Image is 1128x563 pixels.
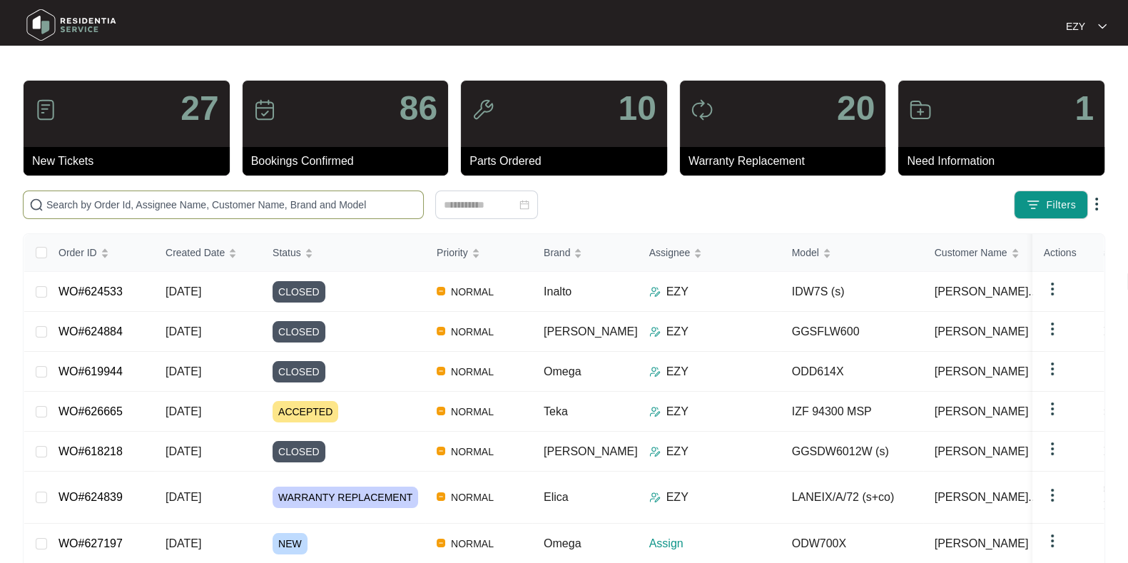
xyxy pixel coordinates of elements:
span: NORMAL [445,443,499,460]
a: WO#624839 [59,491,123,503]
th: Order ID [47,234,154,272]
p: EZY [666,323,689,340]
span: [DATE] [166,325,201,338]
p: 27 [181,91,218,126]
img: icon [34,98,57,121]
td: GGSDW6012W (s) [781,432,923,472]
span: ACCEPTED [273,401,338,422]
span: Model [792,245,819,260]
span: [PERSON_NAME] [544,445,638,457]
img: icon [472,98,494,121]
img: Assigner Icon [649,286,661,298]
span: CLOSED [273,441,325,462]
span: NORMAL [445,535,499,552]
span: CLOSED [273,321,325,343]
a: WO#624884 [59,325,123,338]
img: Vercel Logo [437,287,445,295]
img: Assigner Icon [649,366,661,377]
img: icon [909,98,932,121]
span: NORMAL [445,323,499,340]
p: 1 [1074,91,1094,126]
p: Need Information [907,153,1104,170]
img: dropdown arrow [1088,196,1105,213]
p: 86 [400,91,437,126]
img: icon [253,98,276,121]
input: Search by Order Id, Assignee Name, Customer Name, Brand and Model [46,197,417,213]
img: filter icon [1026,198,1040,212]
a: WO#624533 [59,285,123,298]
span: CLOSED [273,361,325,382]
span: Teka [544,405,568,417]
span: Assignee [649,245,691,260]
th: Assignee [638,234,781,272]
span: [DATE] [166,491,201,503]
img: Assigner Icon [649,326,661,338]
span: NORMAL [445,283,499,300]
td: IZF 94300 MSP [781,392,923,432]
img: Vercel Logo [437,407,445,415]
button: filter iconFilters [1014,191,1088,219]
span: WARRANTY REPLACEMENT [273,487,418,508]
img: Vercel Logo [437,367,445,375]
img: Assigner Icon [649,492,661,503]
td: GGSFLW600 [781,312,923,352]
span: Status [273,245,301,260]
img: dropdown arrow [1044,360,1061,377]
th: Customer Name [923,234,1066,272]
p: 20 [837,91,875,126]
img: dropdown arrow [1044,320,1061,338]
span: CLOSED [273,281,325,303]
th: Status [261,234,425,272]
img: dropdown arrow [1044,280,1061,298]
span: Customer Name [935,245,1007,260]
img: search-icon [29,198,44,212]
span: [DATE] [166,537,201,549]
span: [PERSON_NAME]... [935,489,1038,506]
img: Vercel Logo [437,327,445,335]
a: WO#627197 [59,537,123,549]
th: Priority [425,234,532,272]
span: Omega [544,365,581,377]
p: Warranty Replacement [689,153,886,170]
span: NORMAL [445,403,499,420]
td: LANEIX/A/72 (s+co) [781,472,923,524]
span: [PERSON_NAME] [935,535,1029,552]
a: WO#626665 [59,405,123,417]
p: Parts Ordered [469,153,667,170]
img: Assigner Icon [649,406,661,417]
a: WO#619944 [59,365,123,377]
span: NORMAL [445,363,499,380]
p: EZY [666,283,689,300]
img: dropdown arrow [1044,400,1061,417]
img: Vercel Logo [437,447,445,455]
img: dropdown arrow [1044,487,1061,504]
span: Filters [1046,198,1076,213]
p: EZY [666,489,689,506]
span: Order ID [59,245,97,260]
span: Omega [544,537,581,549]
th: Model [781,234,923,272]
img: Vercel Logo [437,492,445,501]
img: dropdown arrow [1044,532,1061,549]
td: ODD614X [781,352,923,392]
p: EZY [666,363,689,380]
span: NORMAL [445,489,499,506]
span: Elica [544,491,569,503]
span: Priority [437,245,468,260]
img: icon [691,98,713,121]
span: Inalto [544,285,571,298]
th: Brand [532,234,638,272]
th: Actions [1032,234,1104,272]
p: Bookings Confirmed [251,153,449,170]
p: EZY [1066,19,1085,34]
span: [DATE] [166,285,201,298]
span: [PERSON_NAME] [935,363,1029,380]
span: [DATE] [166,445,201,457]
img: residentia service logo [21,4,121,46]
img: dropdown arrow [1098,23,1107,30]
span: [DATE] [166,405,201,417]
span: [PERSON_NAME] [935,443,1029,460]
th: Created Date [154,234,261,272]
a: WO#618218 [59,445,123,457]
span: Created Date [166,245,225,260]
